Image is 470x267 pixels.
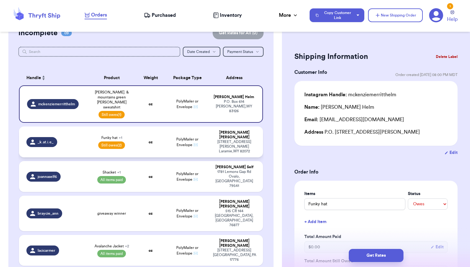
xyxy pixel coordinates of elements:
[213,99,255,113] div: P.O. Box 614 [PERSON_NAME] , WY 83126
[213,12,242,19] a: Inventory
[26,75,41,81] span: Handle
[87,70,136,85] th: Product
[304,234,448,240] label: Total Amount Paid
[136,70,165,85] th: Weight
[119,136,122,140] span: + 1
[445,150,458,156] button: Edit
[304,91,396,98] div: mckenziemerritthelm
[213,95,255,99] div: [PERSON_NAME] Helm
[304,191,405,197] label: Items
[213,130,256,140] div: [PERSON_NAME] [PERSON_NAME]
[213,165,256,169] div: [PERSON_NAME] Self
[176,209,198,218] span: PolyMailer or Envelope ✉️
[395,72,458,77] span: Order created: [DATE] 08:00 PM MDT
[304,117,318,122] span: Email:
[447,16,458,23] span: Help
[149,249,153,252] strong: oz
[91,11,107,19] span: Orders
[294,52,368,62] h2: Shipping Information
[304,116,448,123] div: [EMAIL_ADDRESS][DOMAIN_NAME]
[149,212,153,215] strong: oz
[294,69,327,76] h3: Customer Info
[213,27,264,39] button: Get Rates for All (0)
[429,8,443,22] a: 1
[304,92,347,97] span: Instagram Handle:
[144,12,176,19] a: Purchased
[213,169,256,188] div: 1781 Lemons Gap Rd Ovalo , [GEOGRAPHIC_DATA] 79541
[38,174,57,179] span: joannaself6
[85,11,107,19] a: Orders
[97,250,126,257] span: All items paid
[91,90,132,110] span: [PERSON_NAME]. & mountains green [PERSON_NAME] sweatshirt
[220,12,242,19] span: Inventory
[97,176,126,184] span: All items paid
[176,137,198,147] span: PolyMailer or Envelope ✉️
[447,10,458,23] a: Help
[99,111,125,118] span: Still owes (1)
[447,3,453,9] div: 1
[38,140,53,145] span: _k.at.i.e_
[98,141,125,149] span: Still owes (2)
[408,191,448,197] label: Status
[304,130,323,135] span: Address
[152,12,176,19] span: Purchased
[304,103,374,111] div: [PERSON_NAME] Helm
[368,8,423,22] button: New Shipping Order
[38,102,75,107] span: mckenziemerritthelm
[279,12,298,19] div: More
[310,8,364,22] button: Copy Customer Link
[38,211,58,216] span: braycie_ann
[125,244,129,248] span: + 2
[223,47,264,57] button: Payment Status
[183,47,220,57] button: Date Created
[165,70,209,85] th: Package Type
[227,50,253,54] span: Payment Status
[149,140,153,144] strong: oz
[433,50,460,64] button: Delete Label
[176,99,198,109] span: PolyMailer or Envelope ✉️
[302,215,450,229] button: + Add Item
[304,105,320,110] span: Name:
[176,246,198,255] span: PolyMailer or Envelope ✉️
[213,140,256,154] div: [STREET_ADDRESS][PERSON_NAME] Laramie , WY 82072
[209,70,263,85] th: Address
[294,168,458,176] h3: Order Info
[213,199,256,209] div: [PERSON_NAME] [PERSON_NAME]
[117,170,121,174] span: + 1
[187,50,210,54] span: Date Created
[18,28,58,38] h2: Incomplete
[149,175,153,179] strong: oz
[176,172,198,181] span: PolyMailer or Envelope ✉️
[213,239,256,248] div: [PERSON_NAME] [PERSON_NAME]
[94,244,129,249] span: Avalanche Jacket
[38,248,55,253] span: lacicarmer
[149,102,153,106] strong: oz
[97,211,126,216] span: giveaway winner
[213,248,256,262] div: [STREET_ADDRESS] [GEOGRAPHIC_DATA] , PA 17776
[101,135,122,140] span: Funky hat
[61,30,72,36] span: 09
[349,249,403,262] button: Get Rates
[103,170,121,175] span: Shacket
[304,128,448,136] div: P.O. [STREET_ADDRESS][PERSON_NAME]
[18,47,180,57] input: Search
[213,209,256,227] div: 515 CR 144 [GEOGRAPHIC_DATA] , [GEOGRAPHIC_DATA] 76877
[41,74,46,82] button: Sort ascending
